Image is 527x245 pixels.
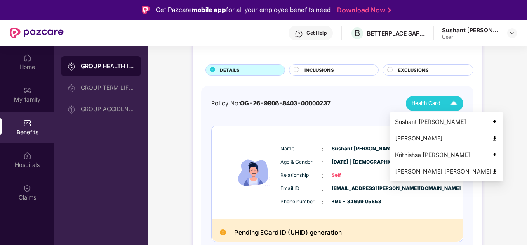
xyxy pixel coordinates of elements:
img: Stroke [388,6,391,14]
div: BETTERPLACE SAFETY SOLUTIONS PRIVATE LIMITED [367,29,425,37]
img: svg+xml;base64,PHN2ZyB3aWR0aD0iMjAiIGhlaWdodD0iMjAiIHZpZXdCb3g9IjAgMCAyMCAyMCIgZmlsbD0ibm9uZSIgeG... [23,86,31,95]
img: svg+xml;base64,PHN2ZyBpZD0iSG9tZSIgeG1sbnM9Imh0dHA6Ly93d3cudzMub3JnLzIwMDAvc3ZnIiB3aWR0aD0iMjAiIG... [23,54,31,62]
span: Name [280,145,322,153]
img: Pending [220,229,226,235]
span: Phone number [280,198,322,206]
span: : [322,184,323,193]
div: [PERSON_NAME] [395,134,498,143]
div: GROUP ACCIDENTAL INSURANCE [81,106,134,112]
span: Relationship [280,171,322,179]
img: svg+xml;base64,PHN2ZyBpZD0iSGVscC0zMngzMiIgeG1sbnM9Imh0dHA6Ly93d3cudzMub3JnLzIwMDAvc3ZnIiB3aWR0aD... [295,30,303,38]
img: svg+xml;base64,PHN2ZyBpZD0iQ2xhaW0iIHhtbG5zPSJodHRwOi8vd3d3LnczLm9yZy8yMDAwL3N2ZyIgd2lkdGg9IjIwIi... [23,184,31,193]
span: Self [332,171,373,179]
span: +91 - 81699 05853 [332,198,373,206]
span: OG-26-9906-8403-00000237 [240,100,331,107]
a: Download Now [337,6,388,14]
img: svg+xml;base64,PHN2ZyB4bWxucz0iaHR0cDovL3d3dy53My5vcmcvMjAwMC9zdmciIHdpZHRoPSI0OCIgaGVpZ2h0PSI0OC... [492,152,498,158]
img: svg+xml;base64,PHN2ZyB3aWR0aD0iMjAiIGhlaWdodD0iMjAiIHZpZXdCb3g9IjAgMCAyMCAyMCIgZmlsbD0ibm9uZSIgeG... [68,105,76,114]
span: Sushant [PERSON_NAME] [332,145,373,153]
span: INCLUSIONS [304,67,334,74]
span: Health Card [412,99,440,107]
span: Email ID [280,185,322,193]
div: Get Help [306,30,327,36]
strong: mobile app [192,6,226,14]
span: : [322,171,323,180]
span: Age & Gender [280,158,322,166]
img: svg+xml;base64,PHN2ZyBpZD0iRHJvcGRvd24tMzJ4MzIiIHhtbG5zPSJodHRwOi8vd3d3LnczLm9yZy8yMDAwL3N2ZyIgd2... [509,30,515,36]
div: [PERSON_NAME] [PERSON_NAME] [395,167,498,176]
img: svg+xml;base64,PHN2ZyBpZD0iSG9zcGl0YWxzIiB4bWxucz0iaHR0cDovL3d3dy53My5vcmcvMjAwMC9zdmciIHdpZHRoPS... [23,152,31,160]
img: svg+xml;base64,PHN2ZyB3aWR0aD0iMjAiIGhlaWdodD0iMjAiIHZpZXdCb3g9IjAgMCAyMCAyMCIgZmlsbD0ibm9uZSIgeG... [68,62,76,71]
span: DETAILS [220,67,240,74]
span: [EMAIL_ADDRESS][PERSON_NAME][DOMAIN_NAME] [332,185,373,193]
img: New Pazcare Logo [10,28,64,38]
div: Krithishsa [PERSON_NAME] [395,150,498,159]
span: B [355,28,360,38]
div: Sushant [PERSON_NAME] [395,117,498,126]
div: Get Pazcare for all your employee benefits need [156,5,331,15]
div: Policy No: [211,99,331,108]
span: : [322,158,323,167]
div: GROUP HEALTH INSURANCE [81,62,134,70]
img: svg+xml;base64,PHN2ZyB3aWR0aD0iMjAiIGhlaWdodD0iMjAiIHZpZXdCb3g9IjAgMCAyMCAyMCIgZmlsbD0ibm9uZSIgeG... [68,84,76,92]
img: Icuh8uwCUCF+XjCZyLQsAKiDCM9HiE6CMYmKQaPGkZKaA32CAAACiQcFBJY0IsAAAAASUVORK5CYII= [447,96,461,111]
span: EXCLUSIONS [398,67,429,74]
span: [DATE] | [DEMOGRAPHIC_DATA] [332,158,373,166]
h2: Pending ECard ID (UHID) generation [234,227,342,238]
img: icon [229,138,278,207]
div: Sushant [PERSON_NAME] [442,26,500,34]
span: : [322,197,323,207]
img: svg+xml;base64,PHN2ZyB4bWxucz0iaHR0cDovL3d3dy53My5vcmcvMjAwMC9zdmciIHdpZHRoPSI0OCIgaGVpZ2h0PSI0OC... [492,136,498,142]
img: svg+xml;base64,PHN2ZyB4bWxucz0iaHR0cDovL3d3dy53My5vcmcvMjAwMC9zdmciIHdpZHRoPSI0OCIgaGVpZ2h0PSI0OC... [492,119,498,125]
img: Logo [142,6,150,14]
button: Health Card [406,96,463,111]
img: svg+xml;base64,PHN2ZyBpZD0iQmVuZWZpdHMiIHhtbG5zPSJodHRwOi8vd3d3LnczLm9yZy8yMDAwL3N2ZyIgd2lkdGg9Ij... [23,119,31,127]
span: : [322,145,323,154]
div: GROUP TERM LIFE INSURANCE [81,84,134,91]
img: svg+xml;base64,PHN2ZyB4bWxucz0iaHR0cDovL3d3dy53My5vcmcvMjAwMC9zdmciIHdpZHRoPSI0OCIgaGVpZ2h0PSI0OC... [492,169,498,175]
div: User [442,34,500,40]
